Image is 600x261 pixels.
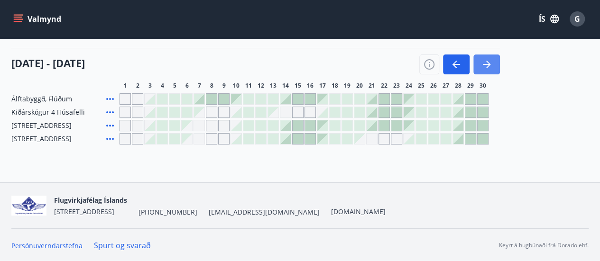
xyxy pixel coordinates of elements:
[574,14,580,24] span: G
[124,82,127,90] span: 1
[467,82,474,90] span: 29
[218,133,230,144] div: Gráir dagar eru ekki bókanlegir
[332,82,338,90] span: 18
[198,82,201,90] span: 7
[430,82,437,90] span: 26
[258,82,264,90] span: 12
[210,82,213,90] span: 8
[136,82,139,90] span: 2
[455,82,462,90] span: 28
[120,133,131,144] div: Gráir dagar eru ekki bókanlegir
[11,121,72,130] span: [STREET_ADDRESS]
[331,207,386,216] a: [DOMAIN_NAME]
[378,133,390,144] div: Gráir dagar eru ekki bókanlegir
[307,82,314,90] span: 16
[120,93,131,105] div: Gráir dagar eru ekki bókanlegir
[54,207,114,216] span: [STREET_ADDRESS]
[194,120,205,131] div: Gráir dagar eru ekki bókanlegir
[120,107,131,118] div: Gráir dagar eru ekki bókanlegir
[356,82,363,90] span: 20
[566,8,589,30] button: G
[185,82,189,90] span: 6
[282,82,289,90] span: 14
[120,120,131,131] div: Gráir dagar eru ekki bókanlegir
[148,82,152,90] span: 3
[11,56,85,70] h4: [DATE] - [DATE]
[11,94,72,104] span: Álftabyggð, Flúðum
[443,82,449,90] span: 27
[11,196,46,216] img: jfCJGIgpp2qFOvTFfsN21Zau9QV3gluJVgNw7rvD.png
[173,82,176,90] span: 5
[11,108,85,117] span: Kiðárskógur 4 Húsafelli
[218,107,230,118] div: Gráir dagar eru ekki bókanlegir
[94,240,151,251] a: Spurt og svarað
[393,82,400,90] span: 23
[161,82,164,90] span: 4
[11,241,83,250] a: Persónuverndarstefna
[11,10,65,27] button: menu
[499,241,589,250] p: Keyrt á hugbúnaði frá Dorado ehf.
[218,120,230,131] div: Gráir dagar eru ekki bókanlegir
[391,133,402,144] div: Gráir dagar eru ekki bókanlegir
[480,82,486,90] span: 30
[132,120,143,131] div: Gráir dagar eru ekki bókanlegir
[132,133,143,144] div: Gráir dagar eru ekki bókanlegir
[354,133,365,144] div: Gráir dagar eru ekki bókanlegir
[233,82,240,90] span: 10
[132,107,143,118] div: Gráir dagar eru ekki bókanlegir
[366,133,378,144] div: Gráir dagar eru ekki bókanlegir
[268,107,279,118] div: Gráir dagar eru ekki bókanlegir
[194,107,205,118] div: Gráir dagar eru ekki bókanlegir
[344,82,351,90] span: 19
[181,120,193,131] div: Gráir dagar eru ekki bókanlegir
[270,82,277,90] span: 13
[406,82,412,90] span: 24
[138,207,197,217] span: [PHONE_NUMBER]
[369,82,375,90] span: 21
[11,134,72,144] span: [STREET_ADDRESS]
[194,133,205,144] div: Gráir dagar eru ekki bókanlegir
[295,82,301,90] span: 15
[319,82,326,90] span: 17
[280,107,291,118] div: Gráir dagar eru ekki bókanlegir
[206,133,217,144] div: Gráir dagar eru ekki bókanlegir
[534,10,564,27] button: ÍS
[209,207,320,217] span: [EMAIL_ADDRESS][DOMAIN_NAME]
[181,133,193,144] div: Gráir dagar eru ekki bókanlegir
[305,107,316,118] div: Gráir dagar eru ekki bókanlegir
[206,120,217,131] div: Gráir dagar eru ekki bókanlegir
[245,82,252,90] span: 11
[381,82,388,90] span: 22
[54,196,127,205] span: Flugvirkjafélag Íslands
[132,93,143,105] div: Gráir dagar eru ekki bókanlegir
[222,82,226,90] span: 9
[292,107,304,118] div: Gráir dagar eru ekki bókanlegir
[206,107,217,118] div: Gráir dagar eru ekki bókanlegir
[418,82,425,90] span: 25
